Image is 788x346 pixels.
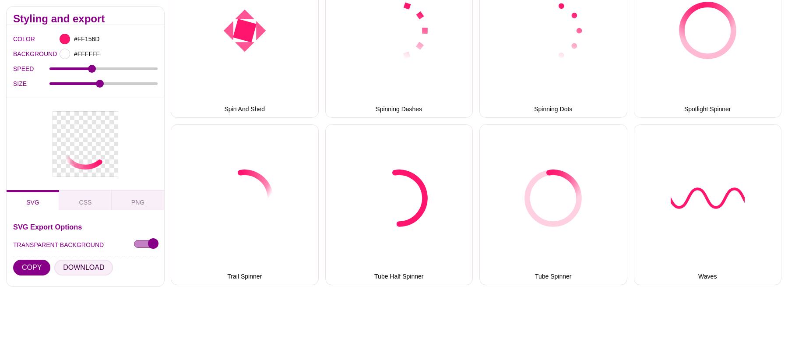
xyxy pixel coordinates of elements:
button: Tube Half Spinner [325,124,473,286]
label: BACKGROUND [13,48,24,60]
button: COPY [13,259,50,275]
button: Tube Spinner [479,124,627,286]
label: COLOR [13,33,24,45]
span: CSS [79,198,92,205]
label: SPEED [13,63,49,74]
button: DOWNLOAD [54,259,113,275]
span: PNG [131,198,144,205]
label: SIZE [13,78,49,89]
button: Waves [634,124,782,286]
h2: Styling and export [13,15,158,22]
label: TRANSPARENT BACKGROUND [13,239,104,250]
h3: SVG Export Options [13,223,158,230]
button: Trail Spinner [171,124,319,286]
button: PNG [112,190,164,210]
button: CSS [59,190,112,210]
